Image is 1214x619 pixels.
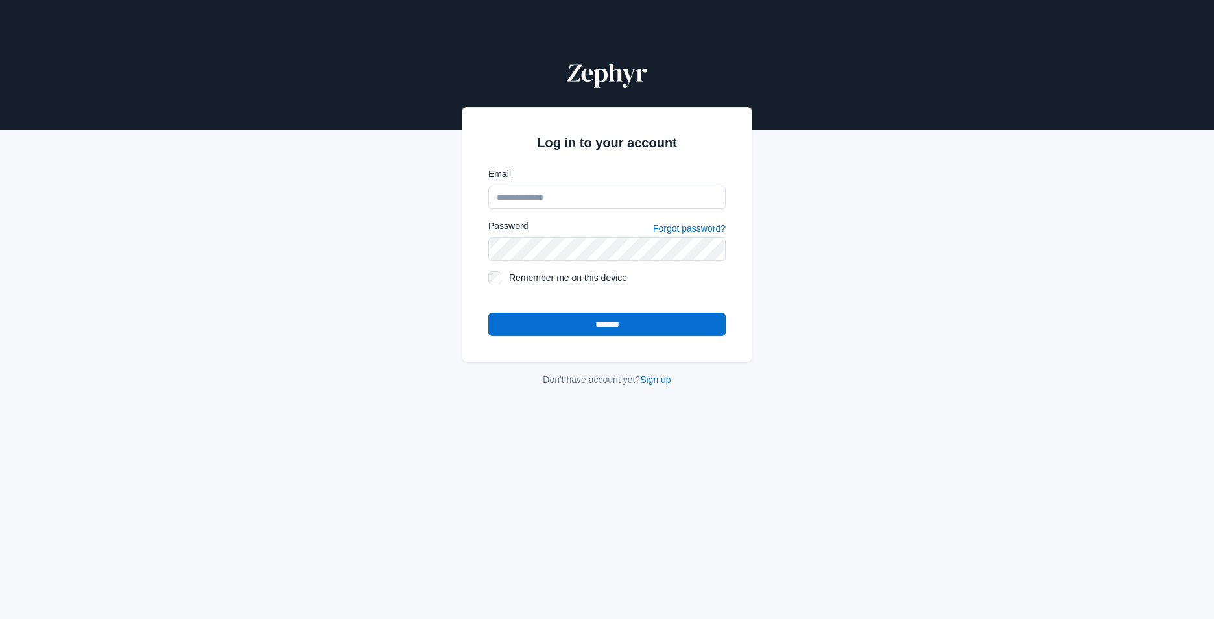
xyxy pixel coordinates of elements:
[462,373,752,386] div: Don't have account yet?
[488,219,528,232] label: Password
[488,167,726,180] label: Email
[564,57,650,88] img: Zephyr Logo
[653,223,726,234] a: Forgot password?
[488,134,726,152] h2: Log in to your account
[509,271,726,284] label: Remember me on this device
[640,374,671,385] a: Sign up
